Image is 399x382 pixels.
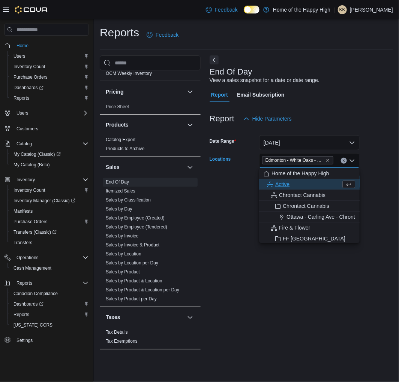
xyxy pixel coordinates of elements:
[13,151,61,157] span: My Catalog (Classic)
[350,5,393,14] p: [PERSON_NAME]
[13,219,48,225] span: Purchase Orders
[271,170,329,177] span: Home of the Happy High
[106,146,144,152] a: Products to Archive
[106,88,184,95] button: Pricing
[259,168,360,179] button: Home of the Happy High
[210,55,219,64] button: Next
[16,280,32,286] span: Reports
[7,216,91,227] button: Purchase Orders
[16,337,33,343] span: Settings
[13,162,50,168] span: My Catalog (Beta)
[10,94,32,103] a: Reports
[16,126,38,132] span: Customers
[339,5,345,14] span: KK
[106,314,184,321] button: Taxes
[1,252,91,263] button: Operations
[349,158,355,164] button: Close list of options
[244,13,244,14] span: Dark Mode
[13,208,33,214] span: Manifests
[10,186,48,195] a: Inventory Count
[106,137,135,143] a: Catalog Export
[10,52,28,61] a: Users
[10,207,88,216] span: Manifests
[259,233,360,244] button: FF [GEOGRAPHIC_DATA]
[10,94,88,103] span: Reports
[13,175,88,184] span: Inventory
[13,187,45,193] span: Inventory Count
[100,178,201,307] div: Sales
[106,188,135,194] span: Itemized Sales
[106,251,141,257] span: Sales by Location
[10,62,88,71] span: Inventory Count
[10,83,46,92] a: Dashboards
[10,150,88,159] span: My Catalog (Classic)
[13,265,51,271] span: Cash Management
[106,314,120,321] h3: Taxes
[13,139,88,148] span: Catalog
[106,70,152,76] span: OCM Weekly Inventory
[106,179,129,185] span: End Of Day
[186,163,195,172] button: Sales
[265,157,324,164] span: Edmonton - White Oaks - Fire & Flower
[106,197,151,203] span: Sales by Classification
[13,41,31,50] a: Home
[13,53,25,59] span: Users
[106,233,138,239] span: Sales by Invoice
[106,330,128,336] span: Tax Details
[16,141,32,147] span: Catalog
[211,87,228,102] span: Report
[106,279,162,284] a: Sales by Product & Location
[10,228,88,237] span: Transfers (Classic)
[237,87,285,102] span: Email Subscription
[13,229,57,235] span: Transfers (Classic)
[10,289,61,298] a: Canadian Compliance
[10,264,88,273] span: Cash Management
[1,40,91,51] button: Home
[252,115,292,122] span: Hide Parameters
[10,73,88,82] span: Purchase Orders
[10,217,51,226] a: Purchase Orders
[106,269,140,275] span: Sales by Product
[7,149,91,160] a: My Catalog (Classic)
[10,186,88,195] span: Inventory Count
[1,278,91,288] button: Reports
[259,201,360,212] button: Chrontact Cannabis
[100,328,201,349] div: Taxes
[13,336,36,345] a: Settings
[10,310,32,319] a: Reports
[13,95,29,101] span: Reports
[7,82,91,93] a: Dashboards
[279,224,310,231] span: Fire & Flower
[7,72,91,82] button: Purchase Orders
[106,207,132,212] a: Sales by Day
[106,198,151,203] a: Sales by Classification
[106,287,179,293] span: Sales by Product & Location per Day
[106,164,120,171] h3: Sales
[106,242,159,248] span: Sales by Invoice & Product
[16,110,28,116] span: Users
[186,121,195,130] button: Products
[106,296,157,302] span: Sales by Product per Day
[7,237,91,248] button: Transfers
[210,76,319,84] div: View a sales snapshot for a date or date range.
[106,215,165,221] span: Sales by Employee (Created)
[100,136,201,157] div: Products
[7,185,91,195] button: Inventory Count
[13,64,45,70] span: Inventory Count
[10,300,88,309] span: Dashboards
[106,243,159,248] a: Sales by Invoice & Product
[106,288,179,293] a: Sales by Product & Location per Day
[259,222,360,233] button: Fire & Flower
[13,253,88,262] span: Operations
[13,139,35,148] button: Catalog
[10,217,88,226] span: Purchase Orders
[210,138,236,144] label: Date Range
[262,156,333,164] span: Edmonton - White Oaks - Fire & Flower
[13,109,31,118] button: Users
[259,135,360,150] button: [DATE]
[106,339,138,344] a: Tax Exemptions
[338,5,347,14] div: Kaylee Kriewaldt
[10,310,88,319] span: Reports
[106,180,129,185] a: End Of Day
[106,71,152,76] a: OCM Weekly Inventory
